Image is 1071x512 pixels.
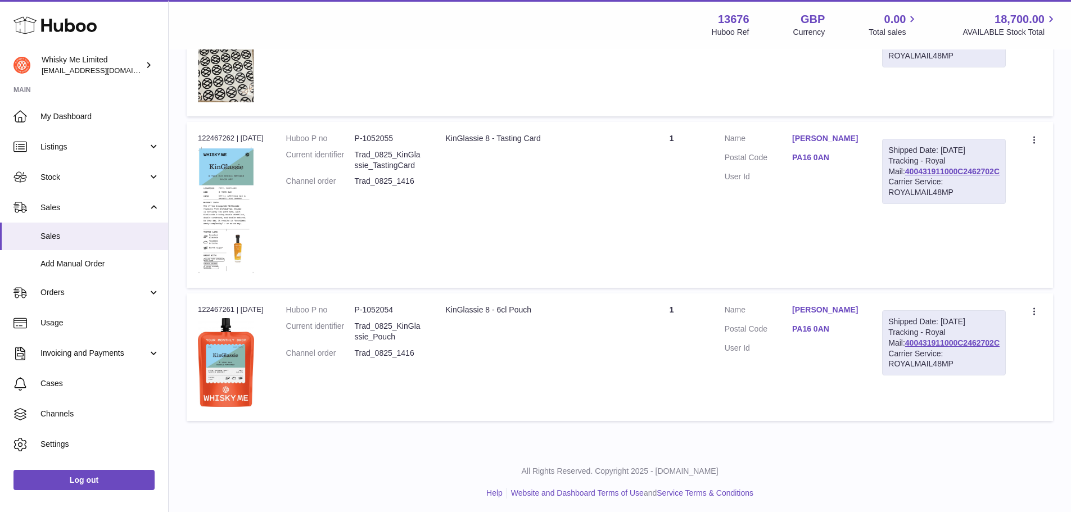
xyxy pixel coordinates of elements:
dt: User Id [725,343,792,354]
a: PA16 0AN [792,152,860,163]
div: Whisky Me Limited [42,55,143,76]
a: 400431911000C2462702C [905,167,1000,176]
div: 122467261 | [DATE] [198,305,264,315]
li: and [507,488,753,499]
span: My Dashboard [40,111,160,122]
dt: Channel order [286,348,355,359]
dt: Current identifier [286,149,355,171]
dd: P-1052054 [355,305,423,315]
a: Help [486,488,503,497]
span: Channels [40,409,160,419]
div: Carrier Service: ROYALMAIL48MP [888,40,1000,61]
dt: Postal Code [725,152,792,166]
dt: Huboo P no [286,305,355,315]
div: 122467262 | [DATE] [198,133,264,143]
span: Stock [40,172,148,183]
a: PA16 0AN [792,324,860,334]
dt: Name [725,133,792,147]
td: 1 [630,122,713,288]
strong: 13676 [718,12,749,27]
dt: User Id [725,171,792,182]
dd: Trad_0825_1416 [355,348,423,359]
span: Orders [40,287,148,298]
img: internalAdmin-13676@internal.huboo.com [13,57,30,74]
dt: Postal Code [725,324,792,337]
a: Service Terms & Conditions [657,488,753,497]
a: [PERSON_NAME] [792,305,860,315]
span: Sales [40,202,148,213]
div: Shipped Date: [DATE] [888,145,1000,156]
div: Carrier Service: ROYALMAIL48MP [888,348,1000,370]
div: Currency [793,27,825,38]
div: Huboo Ref [712,27,749,38]
dd: Trad_0825_1416 [355,176,423,187]
dd: P-1052055 [355,133,423,144]
span: Cases [40,378,160,389]
dt: Huboo P no [286,133,355,144]
img: 1725358317.png [198,10,254,102]
span: Usage [40,318,160,328]
td: 1 [630,293,713,421]
div: KinGlassie 8 - Tasting Card [446,133,619,144]
span: 0.00 [884,12,906,27]
span: 18,700.00 [995,12,1045,27]
span: AVAILABLE Stock Total [962,27,1058,38]
div: Carrier Service: ROYALMAIL48MP [888,176,1000,198]
span: [EMAIL_ADDRESS][DOMAIN_NAME] [42,66,165,75]
img: 1752740623.png [198,147,254,274]
dd: Trad_0825_KinGlassie_TastingCard [355,149,423,171]
span: Invoicing and Payments [40,348,148,359]
span: Sales [40,231,160,242]
a: [PERSON_NAME] [792,133,860,144]
dt: Current identifier [286,321,355,342]
a: Website and Dashboard Terms of Use [511,488,644,497]
span: Add Manual Order [40,259,160,269]
dt: Channel order [286,176,355,187]
a: 400431911000C2462702C [905,338,1000,347]
div: Tracking - Royal Mail: [882,310,1006,375]
span: Settings [40,439,160,450]
div: Shipped Date: [DATE] [888,316,1000,327]
span: Total sales [869,27,919,38]
dd: Trad_0825_KinGlassie_Pouch [355,321,423,342]
img: 1752740557.jpg [198,318,254,407]
span: Listings [40,142,148,152]
dt: Name [725,305,792,318]
a: 0.00 Total sales [869,12,919,38]
a: Log out [13,470,155,490]
a: 18,700.00 AVAILABLE Stock Total [962,12,1058,38]
div: Tracking - Royal Mail: [882,139,1006,204]
strong: GBP [801,12,825,27]
div: KinGlassie 8 - 6cl Pouch [446,305,619,315]
p: All Rights Reserved. Copyright 2025 - [DOMAIN_NAME] [178,466,1062,477]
